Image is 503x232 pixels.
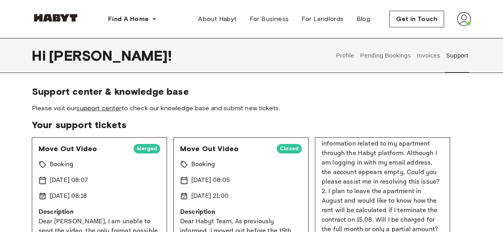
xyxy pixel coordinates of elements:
[301,14,344,24] span: For Landlords
[39,207,160,217] p: Description
[50,176,88,185] p: [DATE] 08:07
[243,11,295,27] a: For Business
[357,14,371,24] span: Blog
[134,145,160,153] span: Merged
[191,160,215,169] p: Booking
[277,145,302,153] span: Closed
[108,14,149,24] span: Find A Home
[180,207,302,217] p: Description
[50,192,87,201] p: [DATE] 08:18
[350,11,377,27] a: Blog
[32,47,49,64] span: Hi
[49,47,172,64] span: [PERSON_NAME] !
[180,144,270,153] span: Move Out Video
[335,38,355,73] button: Profile
[445,38,469,73] button: Support
[359,38,412,73] button: Pending Bookings
[191,192,229,201] p: [DATE] 21:00
[32,86,471,98] span: Support center & knowledge base
[32,14,80,22] img: Habyt
[32,104,471,113] span: Please visit our to check our knowledge base and submit new tickets.
[191,176,230,185] p: [DATE] 08:05
[389,11,444,27] button: Get in Touch
[32,119,471,131] span: Your support tickets
[295,11,350,27] a: For Landlords
[192,11,243,27] a: About Habyt
[457,12,471,26] img: avatar
[39,144,127,153] span: Move Out Video
[250,14,289,24] span: For Business
[333,38,471,73] div: user profile tabs
[76,104,121,112] a: support center
[50,160,74,169] p: Booking
[396,14,437,24] span: Get in Touch
[102,11,163,27] button: Find A Home
[198,14,237,24] span: About Habyt
[416,38,441,73] button: Invoices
